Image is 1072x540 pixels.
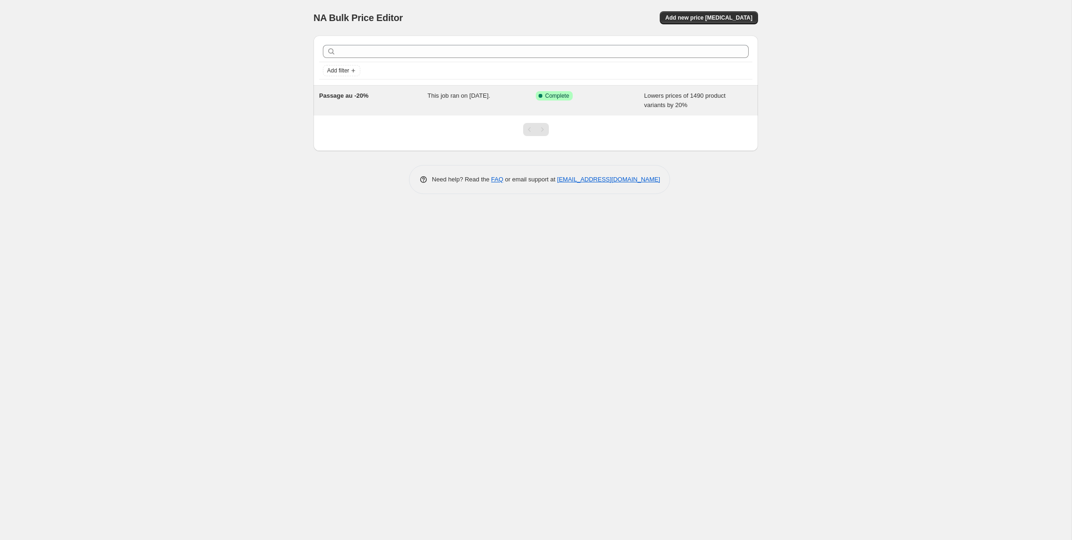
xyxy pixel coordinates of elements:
[665,14,752,22] span: Add new price [MEDICAL_DATA]
[545,92,569,100] span: Complete
[319,92,369,99] span: Passage au -20%
[428,92,490,99] span: This job ran on [DATE].
[557,176,660,183] a: [EMAIL_ADDRESS][DOMAIN_NAME]
[523,123,549,136] nav: Pagination
[503,176,557,183] span: or email support at
[327,67,349,74] span: Add filter
[644,92,726,108] span: Lowers prices of 1490 product variants by 20%
[314,13,403,23] span: NA Bulk Price Editor
[491,176,503,183] a: FAQ
[323,65,360,76] button: Add filter
[660,11,758,24] button: Add new price [MEDICAL_DATA]
[432,176,491,183] span: Need help? Read the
